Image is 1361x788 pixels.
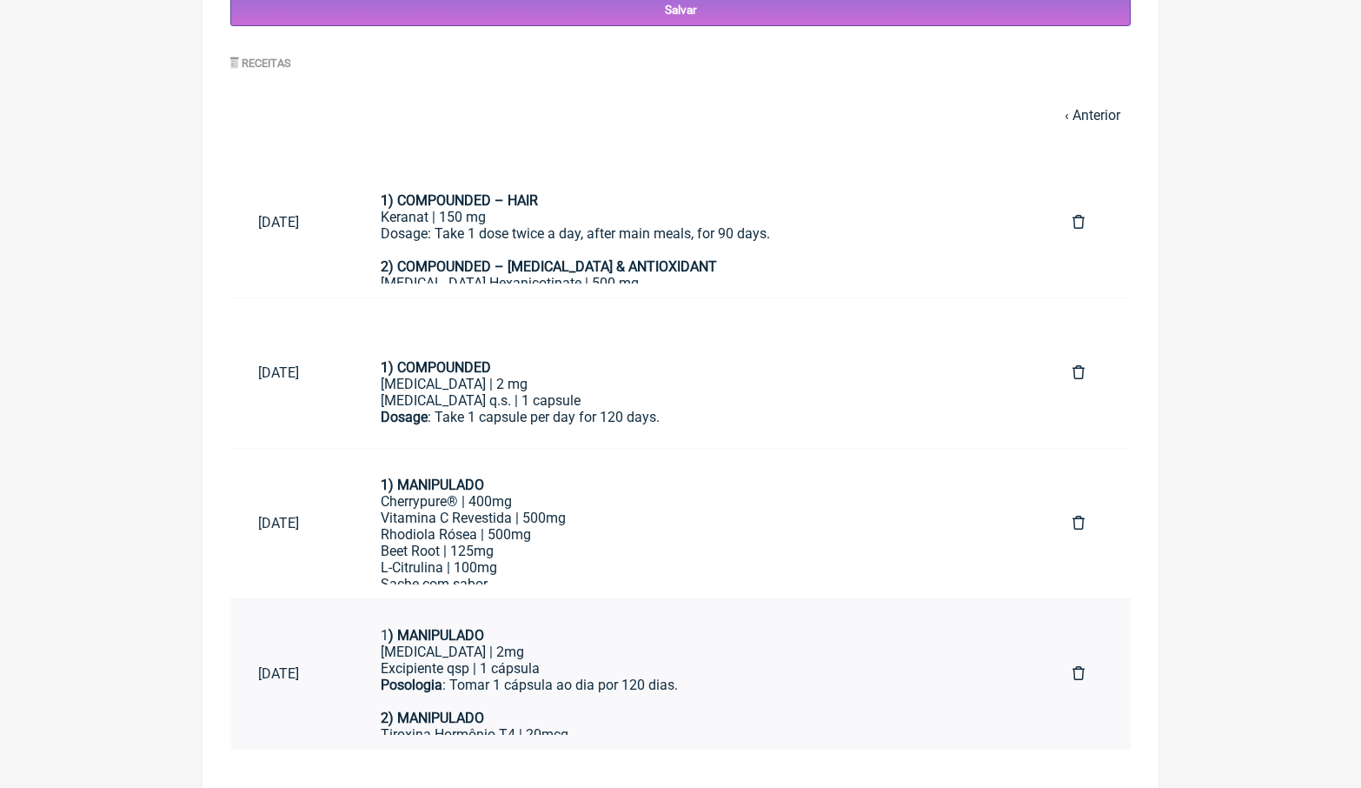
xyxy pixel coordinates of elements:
div: Keranat | 150 mg Dosage: Take 1 dose twice a day, after main meals, for 90 days. [381,176,1017,242]
a: 1) COMPOUNDED – HAIRKeranat | 150 mgDosage: Take 1 dose twice a day, after main meals, for 90 day... [353,162,1045,284]
a: [DATE] [230,651,353,696]
a: [DATE] [230,200,353,244]
a: [DATE] [230,351,353,395]
div: : Tomar 1 cápsula ao dia por 120 dias. [381,677,1017,710]
a: ‹ Anterior [1065,107,1120,124]
label: Receitas [230,57,291,70]
div: [MEDICAL_DATA] | 2 mg [MEDICAL_DATA] q.s. | 1 capsule : Take 1 capsule per day for 120 days. [381,326,1017,442]
div: Sache com sabor [381,576,1017,592]
strong: ) MANIPULADO [388,627,484,644]
strong: 2) MANIPULADO [381,710,484,726]
strong: Dosage [381,409,428,425]
strong: Posologia [381,677,442,693]
a: 1) MANIPULADO[MEDICAL_DATA] | 2mgExcipiente qsp | 1 cápsulaPosologia: Tomar 1 cápsula ao dia por ... [353,613,1045,735]
div: Cherrypure® | 400mg Vitamina C Revestida | 500mg [381,493,1017,526]
div: Excipiente qsp | 1 cápsula [381,660,1017,677]
div: [MEDICAL_DATA] Hexanicotinate | 500 mg Trans-Resveratrol | 40 mg Glycoxil® | 100 mg Bio-Arct® | 8... [381,242,1017,440]
a: 1) COMPOUNDED[MEDICAL_DATA] | 2 mg[MEDICAL_DATA] q.s. | 1 capsuleDosage: Take 1 capsule per day f... [353,312,1045,434]
div: [MEDICAL_DATA] | 2mg [381,644,1017,660]
nav: pager [230,97,1131,134]
strong: 2) COMPOUNDED – [MEDICAL_DATA] & ANTIOXIDANT [381,258,717,275]
div: L-Citrulina | 100mg [381,559,1017,576]
a: [DATE] [230,501,353,545]
a: 1) MANIPULADOCherrypure® | 400mgVitamina C Revestida | 500mgRhodiola Rósea | 500mgBeet Root | 125... [353,463,1045,584]
div: 1 [381,627,1017,644]
div: Rhodiola Rósea | 500mg Beet Root | 125mg [381,526,1017,559]
strong: 1) MANIPULADO [381,477,484,493]
strong: 1) COMPOUNDED – HAIR [381,192,538,209]
div: Tiroxina Hormônio T4 | 20mcg [381,726,1017,743]
strong: 1) COMPOUNDED [381,359,491,376]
